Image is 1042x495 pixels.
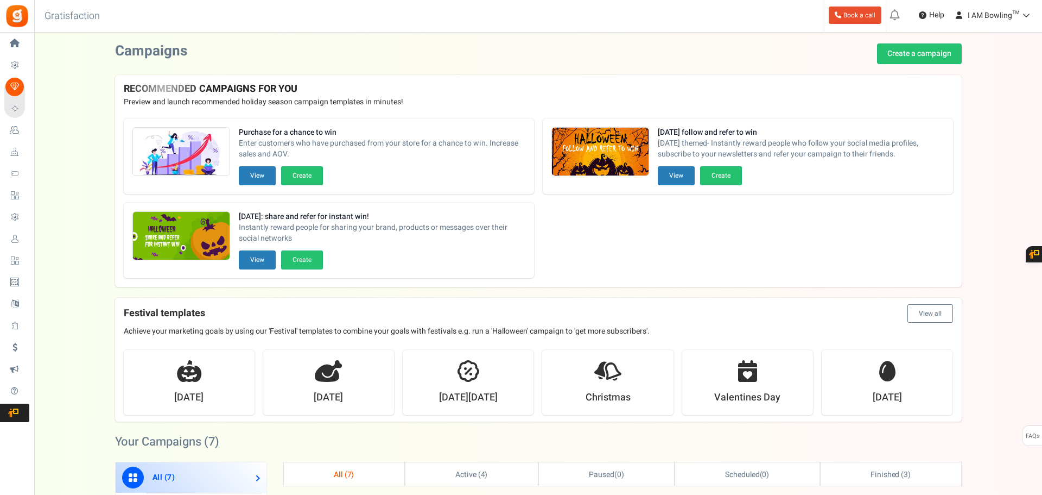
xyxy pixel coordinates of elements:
[658,127,944,138] strong: [DATE] follow and refer to win
[124,326,953,337] p: Achieve your marketing goals by using our 'Festival' templates to combine your goals with festiva...
[124,304,953,323] h4: Festival templates
[586,391,631,405] strong: Christmas
[904,469,908,480] span: 3
[115,43,187,59] h2: Campaigns
[314,391,343,405] strong: [DATE]
[829,7,881,24] a: Book a call
[124,97,953,108] p: Preview and launch recommended holiday season campaign templates in minutes!
[552,128,649,177] img: Recommended Campaigns
[153,472,175,483] span: All ( )
[281,166,323,185] button: Create
[725,469,760,480] span: Scheduled
[871,469,911,480] span: Finished ( )
[239,211,525,222] strong: [DATE]: share and refer for instant win!
[5,4,29,28] img: Gratisfaction
[239,166,276,185] button: View
[167,472,172,483] span: 7
[914,7,949,24] a: Help
[700,166,742,185] button: Create
[115,436,219,447] h2: Your Campaigns ( )
[873,391,902,405] strong: [DATE]
[239,138,525,160] span: Enter customers who have purchased from your store for a chance to win. Increase sales and AOV.
[208,433,215,450] span: 7
[762,469,766,480] span: 0
[281,250,323,270] button: Create
[589,469,614,480] span: Paused
[174,391,204,405] strong: [DATE]
[239,222,525,244] span: Instantly reward people for sharing your brand, products or messages over their social networks
[714,391,780,405] strong: Valentines Day
[124,84,953,95] h4: RECOMMENDED CAMPAIGNS FOR YOU
[33,5,112,27] h3: Gratisfaction
[658,166,695,185] button: View
[239,127,525,138] strong: Purchase for a chance to win
[926,10,944,21] span: Help
[439,391,498,405] strong: [DATE][DATE]
[589,469,624,480] span: ( )
[907,304,953,323] button: View all
[455,469,488,480] span: Active ( )
[1025,426,1040,447] span: FAQs
[133,128,230,177] img: Recommended Campaigns
[725,469,769,480] span: ( )
[334,469,354,480] span: All ( )
[347,469,352,480] span: 7
[617,469,621,480] span: 0
[877,43,962,64] a: Create a campaign
[133,212,230,261] img: Recommended Campaigns
[239,250,276,270] button: View
[658,138,944,160] span: [DATE] themed- Instantly reward people who follow your social media profiles, subscribe to your n...
[481,469,485,480] span: 4
[968,10,1019,21] span: I AM Bowling™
